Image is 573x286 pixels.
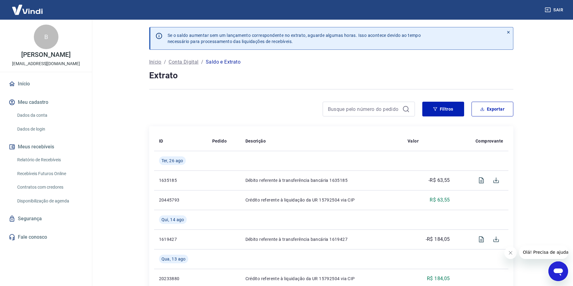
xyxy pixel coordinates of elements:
a: Conta Digital [169,58,198,66]
p: Débito referente à transferência bancária 1619427 [245,236,398,242]
p: Saldo e Extrato [206,58,241,66]
span: Visualizar [474,232,489,247]
a: Fale conosco [7,230,85,244]
p: ID [159,138,163,144]
p: Crédito referente à liquidação da UR 15792504 via CIP [245,276,398,282]
button: Meus recebíveis [7,140,85,154]
span: Qui, 14 ago [161,217,184,223]
p: Se o saldo aumentar sem um lançamento correspondente no extrato, aguarde algumas horas. Isso acon... [168,32,421,45]
a: Relatório de Recebíveis [15,154,85,166]
p: R$ 184,05 [427,275,450,282]
h4: Extrato [149,69,513,82]
a: Início [7,77,85,91]
a: Dados de login [15,123,85,135]
p: R$ 63,55 [430,196,450,204]
p: -R$ 184,05 [426,236,450,243]
p: 1619427 [159,236,202,242]
iframe: Mensagem da empresa [519,245,568,259]
p: Comprovante [476,138,503,144]
span: Download [489,173,503,188]
span: Download [489,232,503,247]
button: Exportar [472,102,513,116]
iframe: Fechar mensagem [504,247,517,259]
p: Pedido [212,138,227,144]
img: Vindi [7,0,47,19]
a: Contratos com credores [15,181,85,194]
p: 1635185 [159,177,202,183]
p: Valor [408,138,419,144]
p: Crédito referente à liquidação da UR 15792504 via CIP [245,197,398,203]
input: Busque pelo número do pedido [328,104,400,114]
span: Visualizar [474,173,489,188]
span: Olá! Precisa de ajuda? [4,4,52,9]
p: Débito referente à transferência bancária 1635185 [245,177,398,183]
p: -R$ 63,55 [428,177,450,184]
a: Disponibilização de agenda [15,195,85,207]
a: Início [149,58,161,66]
a: Recebíveis Futuros Online [15,167,85,180]
button: Filtros [422,102,464,116]
div: B [34,25,58,49]
a: Segurança [7,212,85,225]
p: / [164,58,166,66]
p: [PERSON_NAME] [21,52,70,58]
p: / [201,58,203,66]
p: [EMAIL_ADDRESS][DOMAIN_NAME] [12,61,80,67]
a: Dados da conta [15,109,85,122]
iframe: Botão para abrir a janela de mensagens [548,261,568,281]
p: Descrição [245,138,266,144]
button: Sair [543,4,566,16]
span: Ter, 26 ago [161,158,183,164]
p: 20233880 [159,276,202,282]
span: Qua, 13 ago [161,256,186,262]
p: 20445793 [159,197,202,203]
button: Meu cadastro [7,96,85,109]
